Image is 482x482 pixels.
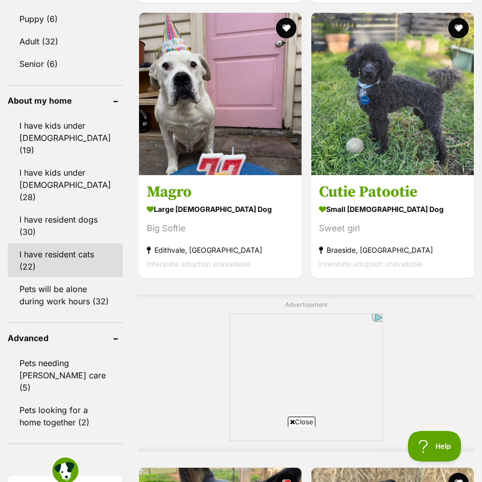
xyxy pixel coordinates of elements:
[319,222,466,235] div: Sweet girl
[276,18,296,38] button: favourite
[229,314,383,441] iframe: Advertisement
[8,244,123,277] a: I have resident cats (22)
[311,175,474,278] a: Cutie Patootie small [DEMOGRAPHIC_DATA] Dog Sweet girl Braeside, [GEOGRAPHIC_DATA] Interstate ado...
[138,295,474,451] div: Advertisement
[147,202,294,216] strong: large [DEMOGRAPHIC_DATA] Dog
[311,13,474,175] img: Cutie Patootie - Poodle (Toy) Dog
[8,333,123,343] header: Advanced
[139,13,302,175] img: Magro - American Bulldog
[55,431,427,477] iframe: Advertisement
[147,222,294,235] div: Big Softie
[8,53,123,75] a: Senior (6)
[8,209,123,243] a: I have resident dogs (30)
[319,202,466,216] strong: small [DEMOGRAPHIC_DATA] Dog
[8,31,123,52] a: Adult (32)
[8,162,123,208] a: I have kids under [DEMOGRAPHIC_DATA] (28)
[8,115,123,161] a: I have kids under [DEMOGRAPHIC_DATA] (19)
[8,8,123,30] a: Puppy (6)
[8,278,123,312] a: Pets will be alone during work hours (32)
[8,352,123,398] a: Pets needing [PERSON_NAME] care (5)
[139,175,302,278] a: Magro large [DEMOGRAPHIC_DATA] Dog Big Softie Edithvale, [GEOGRAPHIC_DATA] Interstate adoption un...
[288,417,315,427] span: Close
[319,182,466,202] h3: Cutie Patootie
[408,431,462,462] iframe: Help Scout Beacon - Open
[319,259,423,268] span: Interstate adoption unavailable
[8,96,123,105] header: About my home
[147,243,294,257] strong: Edithvale, [GEOGRAPHIC_DATA]
[147,259,250,268] span: Interstate adoption unavailable
[448,18,468,38] button: favourite
[319,243,466,257] strong: Braeside, [GEOGRAPHIC_DATA]
[147,182,294,202] h3: Magro
[8,399,123,433] a: Pets looking for a home together (2)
